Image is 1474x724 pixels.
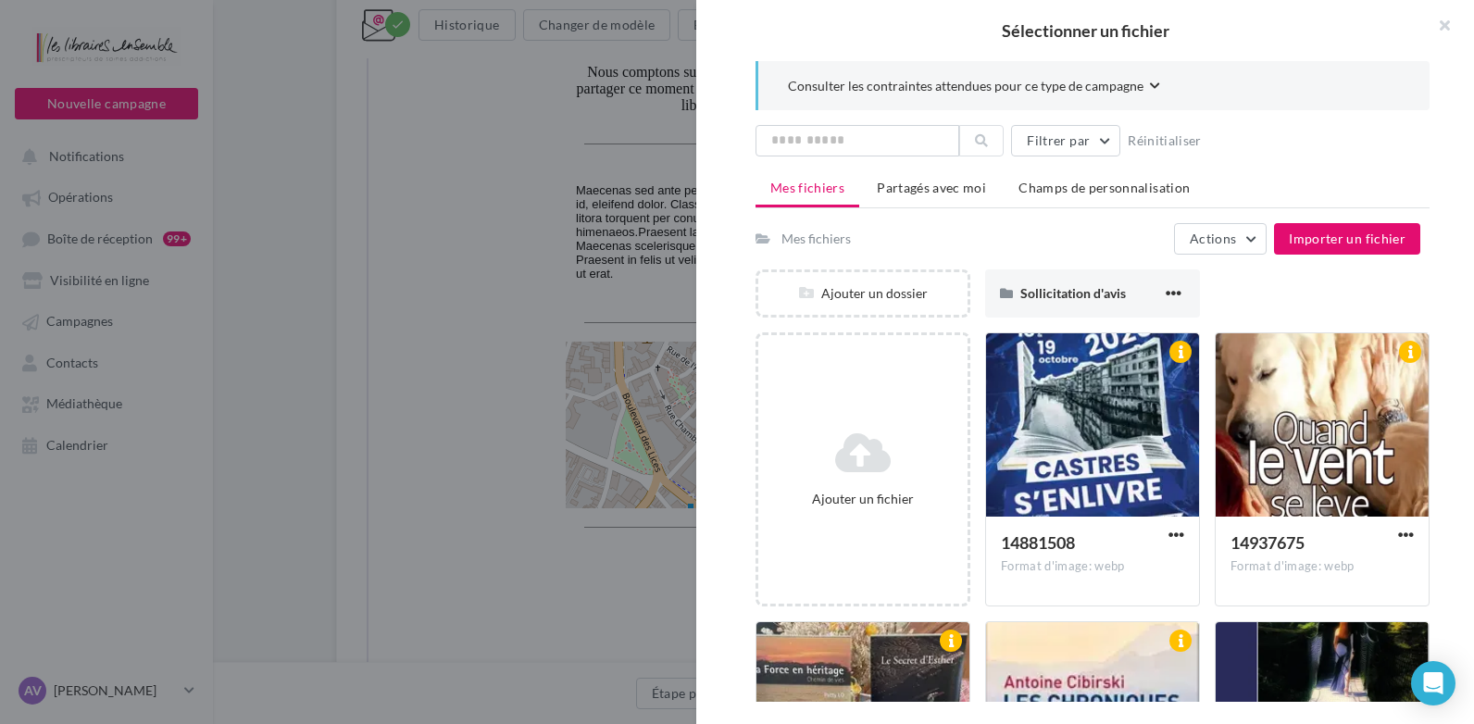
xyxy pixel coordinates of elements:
[1001,558,1184,575] div: Format d'image: webp
[545,14,596,28] a: Cliquez-ici
[702,482,805,514] li: Enregistrer le bloc
[245,56,705,362] img: logo_librairie_reduit.jpg
[147,482,243,514] li: Dupliquer le bloc
[1018,180,1190,195] span: Champs de personnalisation
[1274,223,1420,255] button: Importer un fichier
[1230,558,1414,575] div: Format d'image: webp
[353,443,597,493] span: Rencontres
[1230,532,1305,553] span: 14937675
[1011,125,1120,156] button: Filtrer par
[43,482,143,514] li: Configurer le bloc
[354,15,545,28] span: L'email ne s'affiche pas correctement ?
[1190,231,1236,246] span: Actions
[466,481,484,513] i: add
[788,76,1160,99] button: Consulter les contraintes attendues pour ce type de campagne
[1120,130,1209,152] button: Réinitialiser
[157,485,176,511] i: content_copy
[53,485,71,511] i: settings
[1289,231,1405,246] span: Importer un fichier
[545,15,596,28] u: Cliquez-ici
[770,180,844,195] span: Mes fichiers
[1001,532,1075,553] span: 14881508
[458,480,492,513] li: Ajouter un bloc
[766,490,960,508] div: Ajouter un fichier
[1174,223,1267,255] button: Actions
[712,485,731,511] i: save
[758,284,968,303] div: Ajouter un dossier
[726,22,1444,39] h2: Sélectionner un fichier
[1020,285,1126,301] span: Sollicitation d'avis
[781,230,851,248] div: Mes fichiers
[788,77,1143,95] span: Consulter les contraintes attendues pour ce type de campagne
[1411,661,1455,705] div: Open Intercom Messenger
[809,482,908,514] li: Supprimer le bloc
[877,180,986,195] span: Partagés avec moi
[819,485,838,511] i: delete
